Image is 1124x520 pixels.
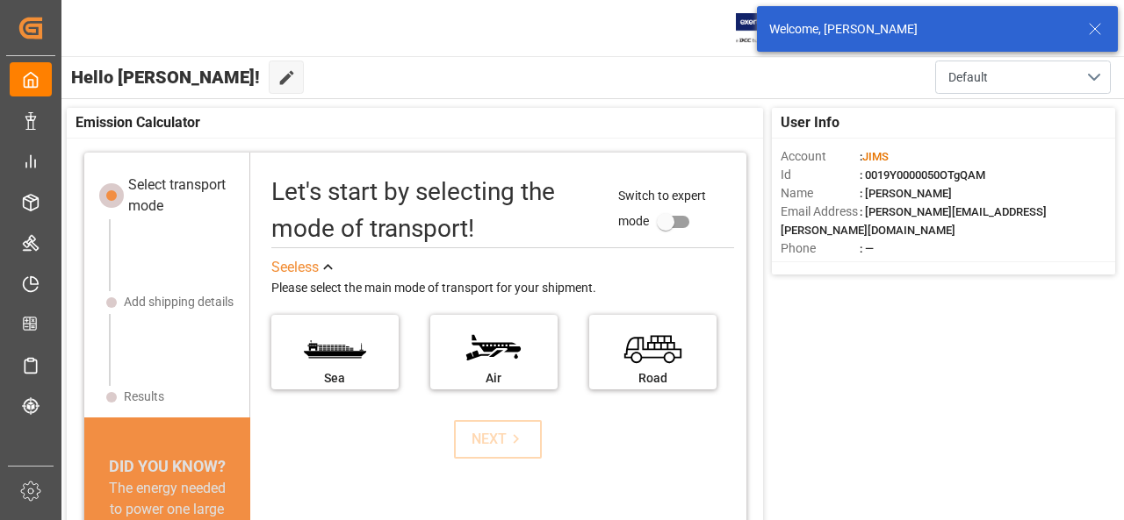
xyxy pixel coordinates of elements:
[860,187,952,200] span: : [PERSON_NAME]
[860,168,985,182] span: : 0019Y0000050OTgQAM
[271,257,319,278] div: See less
[124,388,164,406] div: Results
[128,175,238,217] div: Select transport mode
[781,166,860,184] span: Id
[860,242,874,255] span: : —
[781,258,860,276] span: Account Type
[76,112,200,133] span: Emission Calculator
[935,61,1111,94] button: open menu
[781,203,860,221] span: Email Address
[439,369,549,388] div: Air
[71,61,260,94] span: Hello [PERSON_NAME]!
[781,147,860,166] span: Account
[781,112,839,133] span: User Info
[948,68,988,87] span: Default
[84,454,249,478] div: DID YOU KNOW?
[860,260,904,274] span: : Shipper
[769,20,1071,39] div: Welcome, [PERSON_NAME]
[736,13,796,44] img: Exertis%20JAM%20-%20Email%20Logo.jpg_1722504956.jpg
[472,429,525,450] div: NEXT
[781,239,860,258] span: Phone
[618,189,706,228] span: Switch to expert mode
[781,184,860,203] span: Name
[862,150,889,163] span: JIMS
[860,150,889,163] span: :
[271,174,602,247] div: Let's start by selecting the mode of transport!
[124,293,234,311] div: Add shipping details
[781,205,1047,237] span: : [PERSON_NAME][EMAIL_ADDRESS][PERSON_NAME][DOMAIN_NAME]
[280,369,390,388] div: Sea
[454,420,542,459] button: NEXT
[598,369,708,388] div: Road
[271,278,734,299] div: Please select the main mode of transport for your shipment.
